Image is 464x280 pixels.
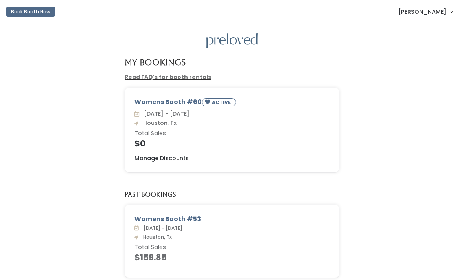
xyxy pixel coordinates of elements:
span: [DATE] - [DATE] [141,110,190,118]
div: Womens Booth #53 [134,214,330,224]
h4: My Bookings [125,58,186,67]
img: preloved logo [206,33,258,49]
span: [PERSON_NAME] [398,7,446,16]
span: Houston, Tx [140,234,172,240]
h4: $159.85 [134,253,330,262]
span: Houston, Tx [140,119,177,127]
a: Read FAQ's for booth rentals [125,73,211,81]
small: ACTIVE [212,99,232,106]
span: [DATE] - [DATE] [140,225,182,231]
h5: Past Bookings [125,191,176,198]
a: [PERSON_NAME] [390,3,461,20]
h4: $0 [134,139,330,148]
button: Book Booth Now [6,7,55,17]
div: Womens Booth #60 [134,97,330,110]
a: Book Booth Now [6,3,55,20]
h6: Total Sales [134,130,330,137]
h6: Total Sales [134,244,330,251]
u: Manage Discounts [134,154,189,162]
a: Manage Discounts [134,154,189,163]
